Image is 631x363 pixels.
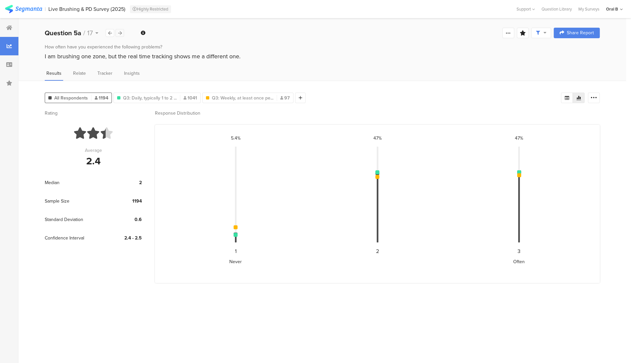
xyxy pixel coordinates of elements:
[45,43,600,50] div: How often have you experienced the following problems?
[219,258,252,265] div: Never
[517,247,520,255] div: 3
[376,247,379,255] div: 2
[73,70,86,77] span: Relate
[83,28,85,38] span: /
[45,52,600,61] div: I am brushing one zone, but the real time tracking shows me a different one.
[107,216,142,223] div: 0.6
[45,210,107,229] div: Standard Deviation
[85,147,102,154] div: Average
[373,135,382,142] div: 47%
[107,235,142,241] div: 2.4 - 2.5
[212,95,273,101] span: Q3: Weekly, at least once pe...
[45,229,107,247] div: Confidence Interval
[123,95,177,101] span: Q3: Daily, typically 1 to 2 ...
[87,28,93,38] span: 17
[280,95,290,101] span: 97
[515,135,523,142] div: 47%
[45,28,81,38] b: Question 5a
[45,110,142,117] div: Rating
[231,135,240,142] div: 5.4%
[517,4,535,14] div: Support
[606,6,618,12] div: Oral B
[124,70,140,77] span: Insights
[503,258,536,265] div: Often
[45,192,107,210] div: Sample Size
[45,173,107,192] div: Median
[54,95,88,101] span: All Respondents
[95,95,108,101] span: 1194
[97,70,113,77] span: Tracker
[130,5,171,13] div: Highly Restricted
[575,6,603,12] a: My Surveys
[107,198,142,205] div: 1194
[107,179,142,186] div: 2
[184,95,197,101] span: 1041
[5,5,42,13] img: segmanta logo
[235,247,237,255] div: 1
[48,6,125,12] div: Live Brushing & PD Survey (2025)
[538,6,575,12] a: Question Library
[46,70,62,77] span: Results
[86,154,101,168] div: 2.4
[45,5,46,13] div: |
[155,110,600,117] div: Response Distribution
[567,31,594,35] span: Share Report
